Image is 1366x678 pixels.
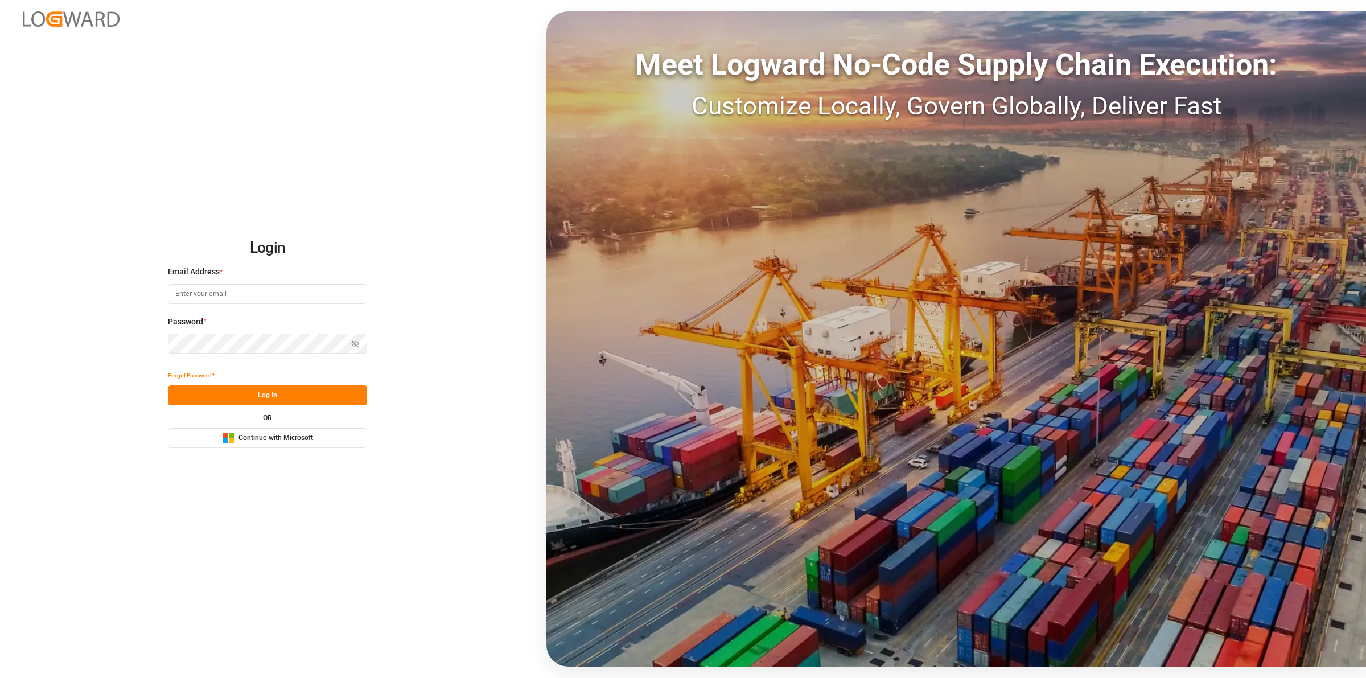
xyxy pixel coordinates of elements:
input: Enter your email [168,284,367,304]
div: Meet Logward No-Code Supply Chain Execution: [546,43,1366,87]
button: Continue with Microsoft [168,428,367,448]
span: Continue with Microsoft [238,433,313,443]
button: Forgot Password? [168,365,215,385]
span: Password [168,316,203,328]
img: Logward_new_orange.png [23,11,120,27]
span: Email Address [168,266,220,278]
button: Log In [168,385,367,405]
h2: Login [168,230,367,266]
div: Customize Locally, Govern Globally, Deliver Fast [546,87,1366,125]
small: OR [263,414,272,421]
